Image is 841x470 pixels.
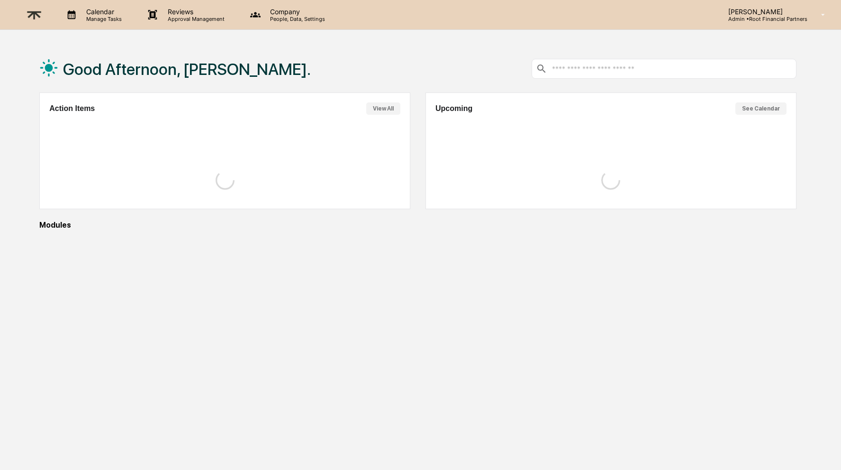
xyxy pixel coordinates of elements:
[721,16,807,22] p: Admin • Root Financial Partners
[721,8,807,16] p: [PERSON_NAME]
[23,3,45,27] img: logo
[160,16,229,22] p: Approval Management
[79,8,127,16] p: Calendar
[49,104,95,113] h2: Action Items
[63,60,311,79] h1: Good Afternoon, [PERSON_NAME].
[366,102,400,115] button: View All
[262,16,330,22] p: People, Data, Settings
[160,8,229,16] p: Reviews
[39,221,796,230] div: Modules
[435,104,472,113] h2: Upcoming
[735,102,787,115] button: See Calendar
[79,16,127,22] p: Manage Tasks
[262,8,330,16] p: Company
